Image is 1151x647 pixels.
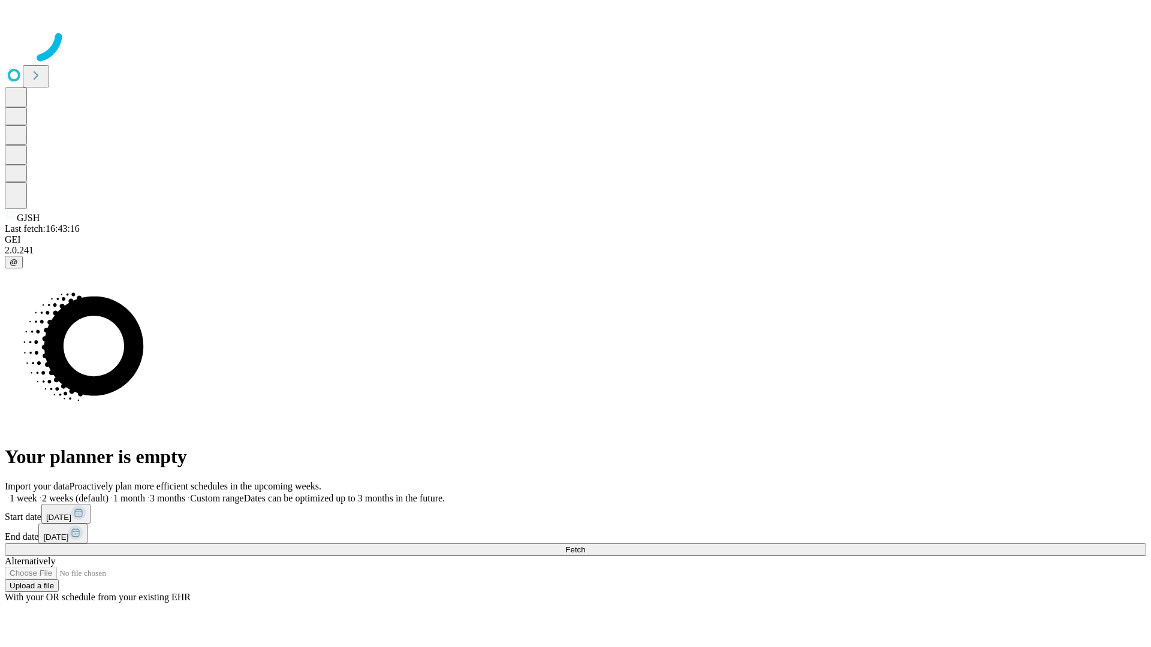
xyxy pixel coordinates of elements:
[5,543,1146,556] button: Fetch
[10,493,37,503] span: 1 week
[5,234,1146,245] div: GEI
[41,504,91,524] button: [DATE]
[46,513,71,522] span: [DATE]
[70,481,321,491] span: Proactively plan more efficient schedules in the upcoming weeks.
[113,493,145,503] span: 1 month
[5,556,55,566] span: Alternatively
[5,256,23,268] button: @
[244,493,445,503] span: Dates can be optimized up to 3 months in the future.
[5,504,1146,524] div: Start date
[565,545,585,554] span: Fetch
[42,493,109,503] span: 2 weeks (default)
[5,223,80,234] span: Last fetch: 16:43:16
[5,579,59,592] button: Upload a file
[43,533,68,542] span: [DATE]
[5,524,1146,543] div: End date
[150,493,185,503] span: 3 months
[17,213,40,223] span: GJSH
[5,592,191,602] span: With your OR schedule from your existing EHR
[5,446,1146,468] h1: Your planner is empty
[10,258,18,267] span: @
[190,493,243,503] span: Custom range
[5,245,1146,256] div: 2.0.241
[5,481,70,491] span: Import your data
[38,524,88,543] button: [DATE]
